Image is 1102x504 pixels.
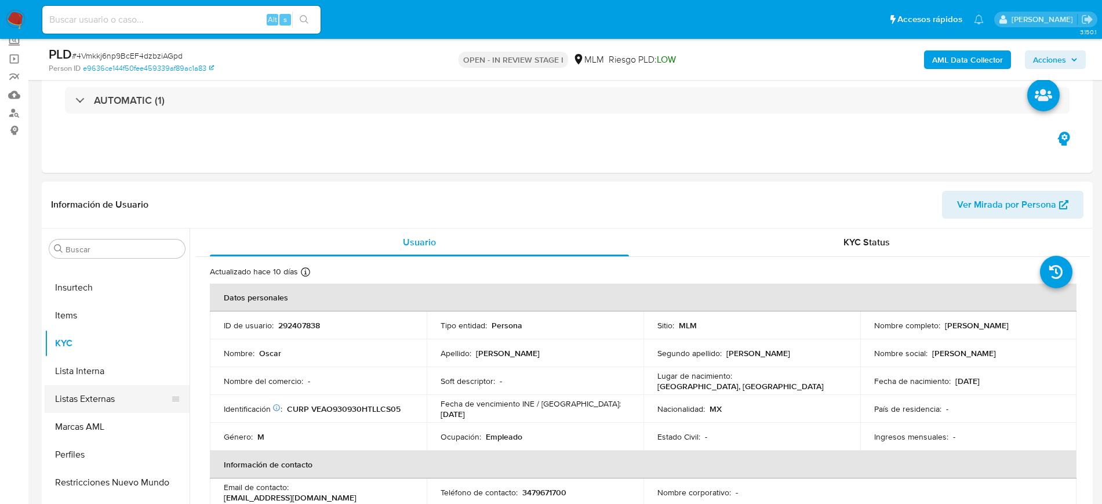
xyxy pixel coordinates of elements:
p: [DATE] [955,376,980,386]
a: Notificaciones [974,14,984,24]
span: s [283,14,287,25]
h3: AUTOMATIC (1) [94,94,165,107]
button: search-icon [292,12,316,28]
p: Persona [492,320,522,331]
p: OPEN - IN REVIEW STAGE I [459,52,568,68]
h1: Información de Usuario [51,199,148,211]
a: e9636ce144f50fee459339af89ac1a83 [83,63,214,74]
th: Datos personales [210,284,1076,311]
button: Marcas AML [45,413,190,441]
button: Acciones [1025,50,1086,69]
p: Soft descriptor : [441,376,495,386]
p: Nombre : [224,348,254,358]
p: Género : [224,432,253,442]
span: Usuario [403,235,436,249]
span: Acciones [1033,50,1066,69]
p: - [736,487,738,498]
p: País de residencia : [874,404,941,414]
button: Lista Interna [45,357,190,385]
span: LOW [657,53,676,66]
p: Oscar [259,348,281,358]
p: Identificación : [224,404,282,414]
span: Accesos rápidos [897,13,962,26]
a: Salir [1081,13,1093,26]
div: AUTOMATIC (1) [65,87,1070,114]
p: ID de usuario : [224,320,274,331]
p: [GEOGRAPHIC_DATA], [GEOGRAPHIC_DATA] [657,381,824,391]
p: - [953,432,955,442]
button: Restricciones Nuevo Mundo [45,469,190,496]
b: AML Data Collector [932,50,1003,69]
span: # 4Vmkkj6np9BcEF4dzbziAGpd [72,50,183,61]
p: M [257,432,264,442]
p: [EMAIL_ADDRESS][DOMAIN_NAME] [224,492,357,503]
p: [DATE] [441,409,465,419]
span: KYC Status [843,235,890,249]
p: Tipo entidad : [441,320,487,331]
p: Ocupación : [441,432,481,442]
p: Nombre corporativo : [657,487,731,498]
p: 292407838 [278,320,320,331]
p: [PERSON_NAME] [476,348,540,358]
p: - [500,376,502,386]
p: Nacionalidad : [657,404,705,414]
p: [PERSON_NAME] [945,320,1009,331]
p: Empleado [486,432,522,442]
button: Insurtech [45,274,190,302]
th: Información de contacto [210,451,1076,478]
p: Sitio : [657,320,674,331]
p: Fecha de vencimiento INE / [GEOGRAPHIC_DATA] : [441,398,621,409]
p: - [705,432,707,442]
button: Perfiles [45,441,190,469]
p: 3479671700 [522,487,566,498]
p: Nombre social : [874,348,928,358]
button: KYC [45,329,190,357]
p: diego.gardunorosas@mercadolibre.com.mx [1012,14,1077,25]
p: Lugar de nacimiento : [657,371,732,381]
p: - [308,376,310,386]
button: Items [45,302,190,329]
input: Buscar usuario o caso... [42,12,321,27]
span: 3.150.1 [1080,27,1096,37]
span: Riesgo PLD: [609,53,676,66]
button: Listas Externas [45,385,180,413]
button: AML Data Collector [924,50,1011,69]
p: Segundo apellido : [657,348,722,358]
button: Ver Mirada por Persona [942,191,1083,219]
p: Actualizado hace 10 días [210,266,298,277]
div: MLM [573,53,604,66]
input: Buscar [66,244,180,255]
b: PLD [49,45,72,63]
p: [PERSON_NAME] [932,348,996,358]
b: Person ID [49,63,81,74]
span: Ver Mirada por Persona [957,191,1056,219]
p: Email de contacto : [224,482,289,492]
p: Nombre completo : [874,320,940,331]
button: Buscar [54,244,63,253]
p: MX [710,404,722,414]
p: [PERSON_NAME] [726,348,790,358]
p: MLM [679,320,697,331]
span: Alt [268,14,277,25]
p: Ingresos mensuales : [874,432,948,442]
p: Nombre del comercio : [224,376,303,386]
p: - [946,404,948,414]
p: CURP VEAO930930HTLLCS05 [287,404,401,414]
p: Teléfono de contacto : [441,487,518,498]
p: Apellido : [441,348,471,358]
p: Fecha de nacimiento : [874,376,951,386]
p: Estado Civil : [657,432,700,442]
